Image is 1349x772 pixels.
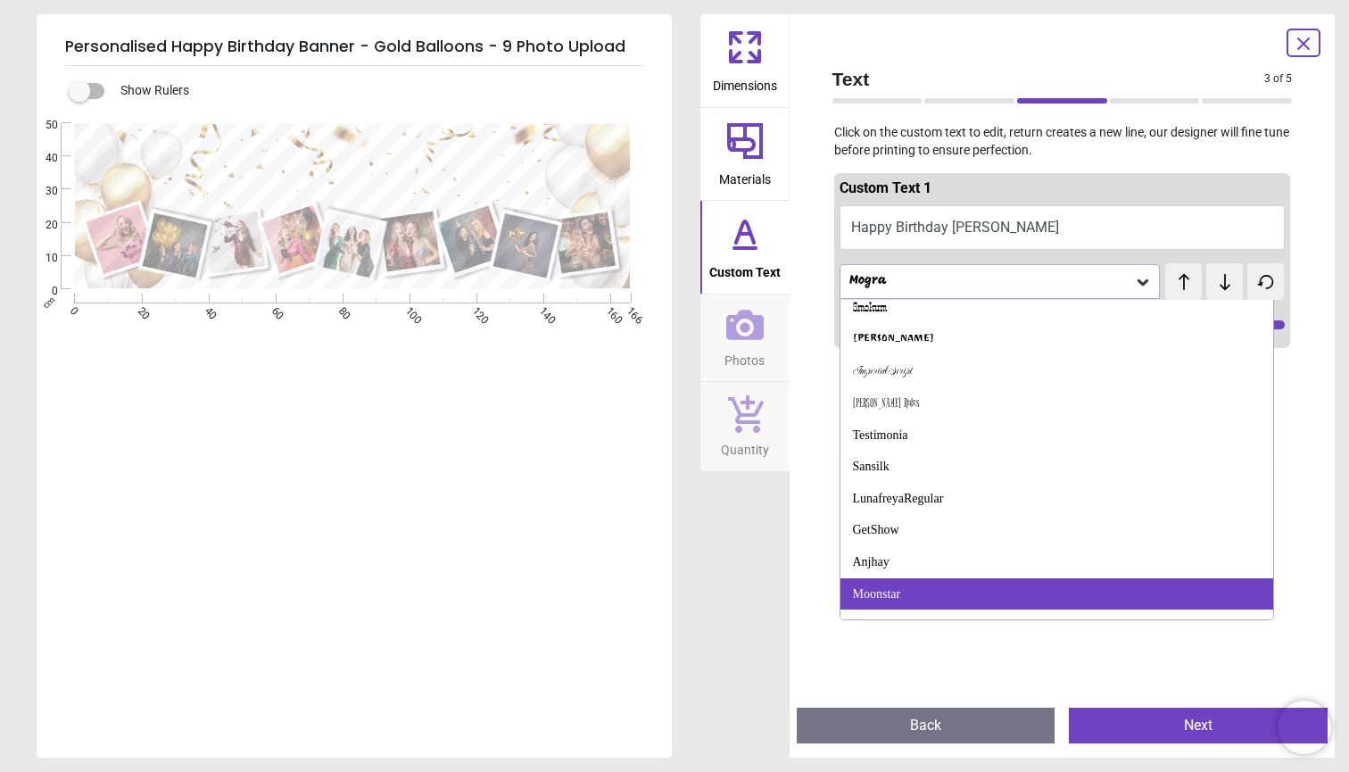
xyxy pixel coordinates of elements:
[1069,708,1328,743] button: Next
[853,585,901,603] div: Moonstar
[853,490,944,508] div: LunafreyaRegular
[818,124,1307,159] p: Click on the custom text to edit, return creates a new line, our designer will fine tune before p...
[719,162,771,189] span: Materials
[24,151,58,166] span: 40
[1264,71,1292,87] span: 3 of 5
[853,521,899,539] div: GetShow
[724,344,765,370] span: Photos
[797,708,1055,743] button: Back
[709,255,781,282] span: Custom Text
[853,458,890,476] div: Sansilk
[853,553,890,571] div: Anjhay
[700,14,790,107] button: Dimensions
[24,184,58,199] span: 30
[24,251,58,266] span: 10
[840,205,1286,250] button: Happy Birthday [PERSON_NAME]
[853,331,934,349] div: [PERSON_NAME]
[1278,701,1331,754] iframe: Brevo live chat
[832,66,1265,92] span: Text
[853,617,907,635] div: Montserrat
[65,29,643,66] h5: Personalised Happy Birthday Banner - Gold Balloons - 9 Photo Upload
[700,108,790,201] button: Materials
[700,382,790,471] button: Quantity
[713,69,777,95] span: Dimensions
[853,362,912,380] div: Imperial Script
[848,274,1135,289] div: Mogra
[24,118,58,133] span: 50
[24,218,58,233] span: 20
[24,284,58,299] span: 0
[700,201,790,294] button: Custom Text
[700,295,790,382] button: Photos
[853,427,908,444] div: Testimonia
[853,394,919,412] div: [PERSON_NAME] Rules
[840,179,931,196] span: Custom Text 1
[79,80,672,102] div: Show Rulers
[853,299,887,317] div: Smokum
[721,433,769,460] span: Quantity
